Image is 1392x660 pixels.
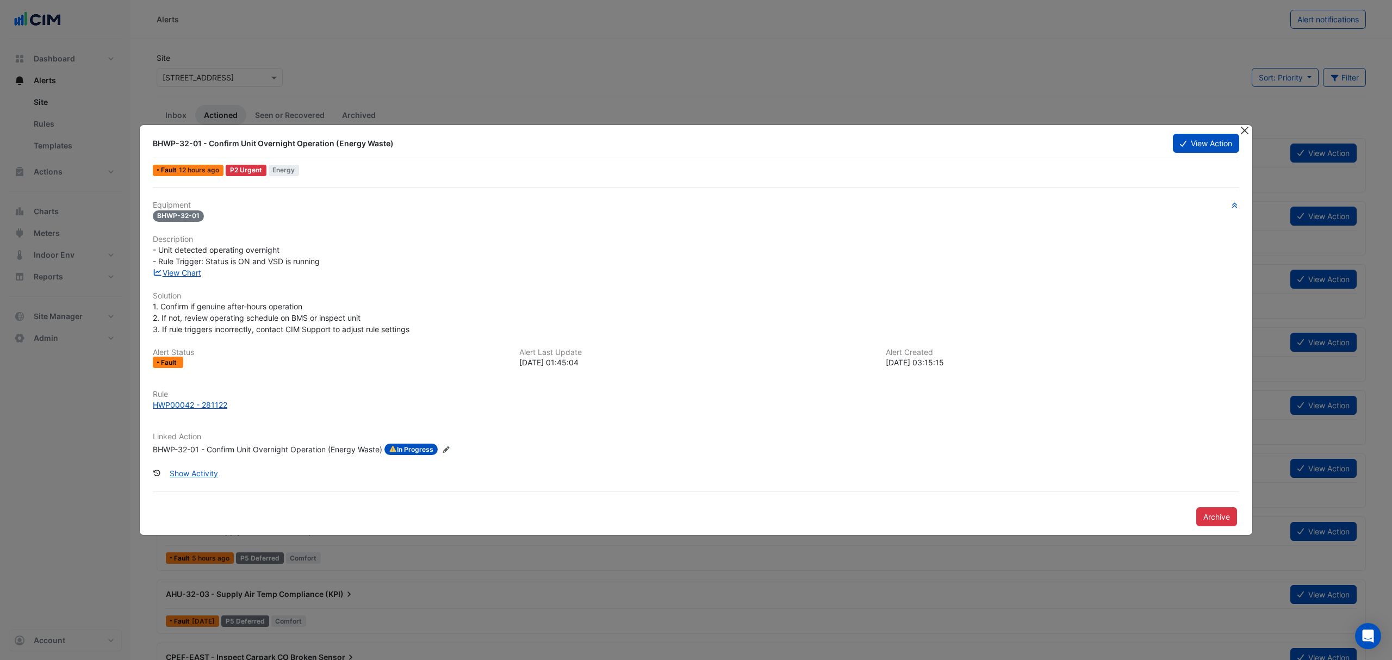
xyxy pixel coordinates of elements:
span: Thu 09-Oct-2025 01:45 AEDT [179,166,219,174]
a: View Chart [153,268,201,277]
div: [DATE] 03:15:15 [886,357,1239,368]
div: HWP00042 - 281122 [153,399,227,410]
span: 1. Confirm if genuine after-hours operation 2. If not, review operating schedule on BMS or inspec... [153,302,409,334]
span: Energy [269,165,300,176]
h6: Description [153,235,1239,244]
fa-icon: Edit Linked Action [442,446,450,454]
h6: Solution [153,291,1239,301]
h6: Equipment [153,201,1239,210]
div: [DATE] 01:45:04 [519,357,873,368]
span: BHWP-32-01 [153,210,204,222]
button: Show Activity [163,464,225,483]
h6: Alert Created [886,348,1239,357]
div: BHWP-32-01 - Confirm Unit Overnight Operation (Energy Waste) [153,444,382,456]
span: Fault [161,167,179,173]
h6: Alert Last Update [519,348,873,357]
div: P2 Urgent [226,165,266,176]
h6: Linked Action [153,432,1239,441]
div: BHWP-32-01 - Confirm Unit Overnight Operation (Energy Waste) [153,138,1160,149]
span: Fault [161,359,179,366]
button: Close [1239,125,1250,136]
button: Archive [1196,507,1237,526]
h6: Alert Status [153,348,506,357]
div: Open Intercom Messenger [1355,623,1381,649]
span: - Unit detected operating overnight - Rule Trigger: Status is ON and VSD is running [153,245,320,266]
h6: Rule [153,390,1239,399]
button: View Action [1173,134,1239,153]
a: HWP00042 - 281122 [153,399,1239,410]
span: In Progress [384,444,438,456]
